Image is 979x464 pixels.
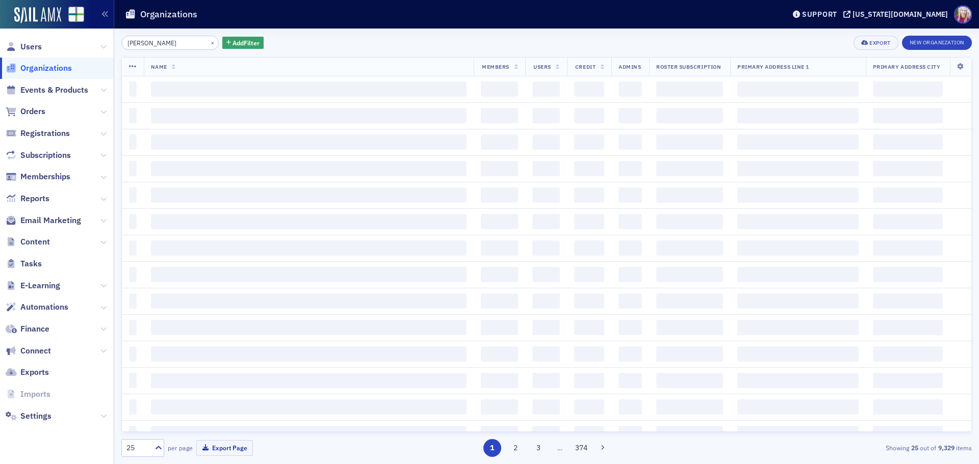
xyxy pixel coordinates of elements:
[6,323,49,335] a: Finance
[481,346,518,362] span: ‌
[619,320,642,335] span: ‌
[481,373,518,388] span: ‌
[532,399,560,415] span: ‌
[619,346,642,362] span: ‌
[532,134,560,150] span: ‌
[574,373,604,388] span: ‌
[129,240,137,256] span: ‌
[129,81,137,97] span: ‌
[737,134,859,150] span: ‌
[737,267,859,282] span: ‌
[695,443,972,452] div: Showing out of items
[129,399,137,415] span: ‌
[737,346,859,362] span: ‌
[20,215,81,226] span: Email Marketing
[574,320,604,335] span: ‌
[151,399,467,415] span: ‌
[532,187,560,203] span: ‌
[619,426,642,441] span: ‌
[6,215,81,226] a: Email Marketing
[481,81,518,97] span: ‌
[121,36,219,50] input: Search…
[532,293,560,309] span: ‌
[532,373,560,388] span: ‌
[737,293,859,309] span: ‌
[954,6,972,23] span: Profile
[481,214,518,229] span: ‌
[656,187,723,203] span: ‌
[619,134,642,150] span: ‌
[873,240,943,256] span: ‌
[151,161,467,176] span: ‌
[222,37,264,49] button: AddFilter
[656,81,723,97] span: ‌
[737,63,809,70] span: Primary Address Line 1
[574,399,604,415] span: ‌
[873,214,943,229] span: ‌
[6,367,49,378] a: Exports
[129,108,137,123] span: ‌
[873,373,943,388] span: ‌
[481,161,518,176] span: ‌
[481,399,518,415] span: ‌
[532,267,560,282] span: ‌
[6,258,42,269] a: Tasks
[129,346,137,362] span: ‌
[574,81,604,97] span: ‌
[481,240,518,256] span: ‌
[873,320,943,335] span: ‌
[656,267,723,282] span: ‌
[482,63,509,70] span: Members
[20,63,72,74] span: Organizations
[737,320,859,335] span: ‌
[61,7,84,24] a: View Homepage
[151,187,467,203] span: ‌
[20,193,49,204] span: Reports
[20,41,42,52] span: Users
[6,302,68,313] a: Automations
[574,267,604,282] span: ‌
[532,161,560,176] span: ‌
[196,440,253,456] button: Export Page
[656,161,723,176] span: ‌
[619,108,642,123] span: ‌
[6,171,70,182] a: Memberships
[20,150,71,161] span: Subscriptions
[656,346,723,362] span: ‌
[6,150,71,161] a: Subscriptions
[873,346,943,362] span: ‌
[20,411,51,422] span: Settings
[737,187,859,203] span: ‌
[532,81,560,97] span: ‌
[20,106,45,117] span: Orders
[6,63,72,74] a: Organizations
[140,8,197,20] h1: Organizations
[151,320,467,335] span: ‌
[14,7,61,23] img: SailAMX
[481,426,518,441] span: ‌
[126,443,149,453] div: 25
[656,108,723,123] span: ‌
[869,40,890,46] div: Export
[530,439,548,457] button: 3
[129,320,137,335] span: ‌
[151,240,467,256] span: ‌
[483,439,501,457] button: 1
[129,161,137,176] span: ‌
[737,373,859,388] span: ‌
[151,81,467,97] span: ‌
[873,134,943,150] span: ‌
[873,187,943,203] span: ‌
[909,443,920,452] strong: 25
[656,293,723,309] span: ‌
[873,426,943,441] span: ‌
[574,426,604,441] span: ‌
[737,426,859,441] span: ‌
[151,426,467,441] span: ‌
[532,346,560,362] span: ‌
[656,134,723,150] span: ‌
[20,280,60,291] span: E-Learning
[151,134,467,150] span: ‌
[873,81,943,97] span: ‌
[20,128,70,139] span: Registrations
